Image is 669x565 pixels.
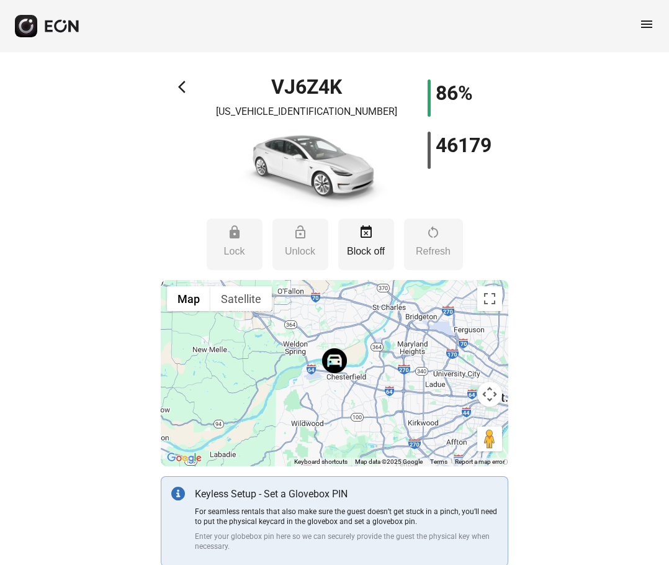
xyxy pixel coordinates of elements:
[210,286,272,311] button: Show satellite imagery
[195,507,498,527] p: For seamless rentals that also make sure the guest doesn’t get stuck in a pinch, you’ll need to p...
[271,79,342,94] h1: VJ6Z4K
[216,104,397,119] p: [US_VEHICLE_IDENTIFICATION_NUMBER]
[195,531,498,551] p: Enter your globebox pin here so we can securely provide the guest the physical key when necessary.
[430,458,447,465] a: Terms (opens in new tab)
[171,487,185,500] img: info
[195,487,498,502] p: Keyless Setup - Set a Glovebox PIN
[455,458,505,465] a: Report a map error
[164,450,205,466] img: Google
[344,244,388,259] p: Block off
[359,225,374,240] span: event_busy
[164,450,205,466] a: Open this area in Google Maps (opens a new window)
[477,286,502,311] button: Toggle fullscreen view
[294,458,348,466] button: Keyboard shortcuts
[477,382,502,407] button: Map camera controls
[167,286,210,311] button: Show street map
[639,17,654,32] span: menu
[178,79,193,94] span: arrow_back_ios
[477,427,502,451] button: Drag Pegman onto the map to open Street View
[436,138,492,153] h1: 46179
[355,458,423,465] span: Map data ©2025 Google
[338,219,394,270] button: Block off
[220,124,393,211] img: car
[436,86,473,101] h1: 86%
